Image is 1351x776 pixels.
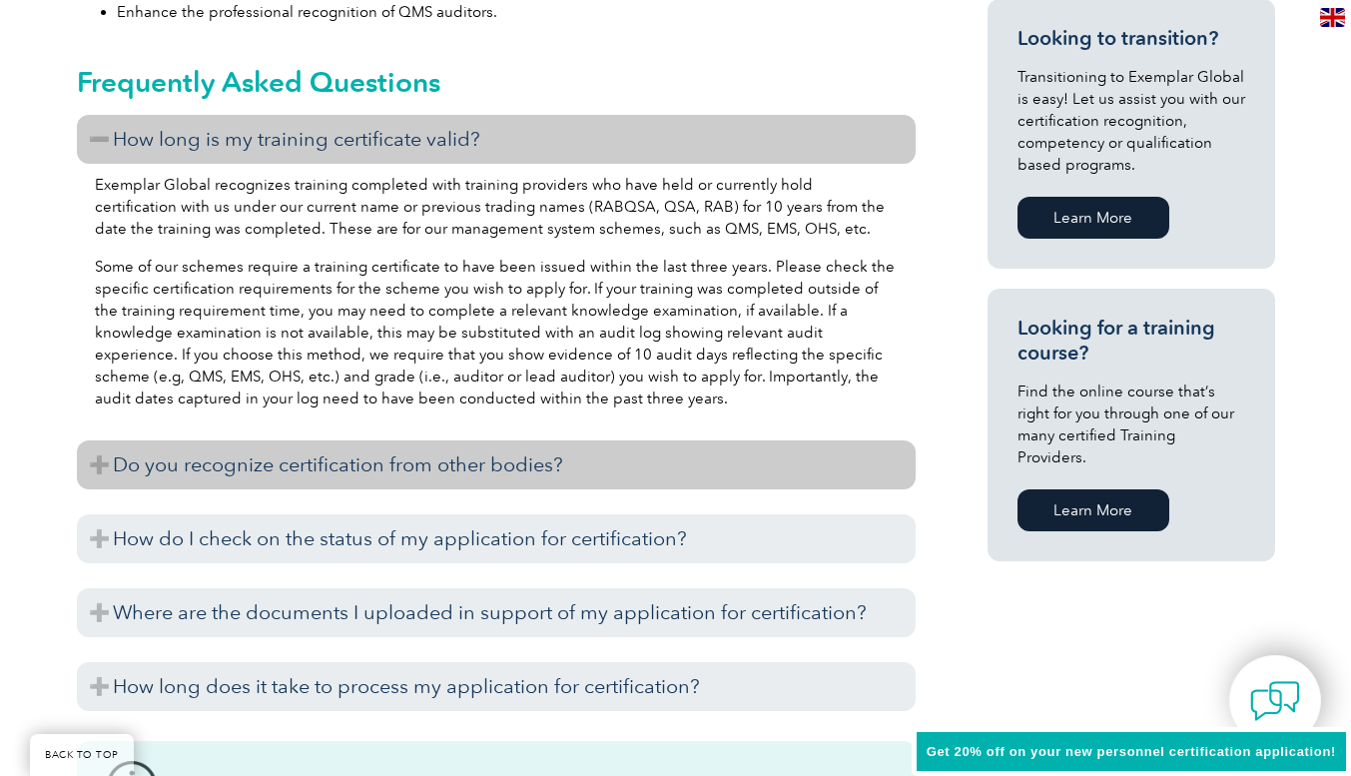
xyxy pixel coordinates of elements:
[1017,489,1169,531] a: Learn More
[1320,8,1345,27] img: en
[77,588,916,637] h3: Where are the documents I uploaded in support of my application for certification?
[77,115,916,164] h3: How long is my training certificate valid?
[117,1,916,23] li: Enhance the professional recognition of QMS auditors.
[927,744,1336,759] span: Get 20% off on your new personnel certification application!
[1017,197,1169,239] a: Learn More
[1017,381,1245,468] p: Find the online course that’s right for you through one of our many certified Training Providers.
[30,734,134,776] a: BACK TO TOP
[1250,676,1300,726] img: contact-chat.png
[95,174,898,240] p: Exemplar Global recognizes training completed with training providers who have held or currently ...
[1017,66,1245,176] p: Transitioning to Exemplar Global is easy! Let us assist you with our certification recognition, c...
[77,662,916,711] h3: How long does it take to process my application for certification?
[77,66,916,98] h2: Frequently Asked Questions
[1017,316,1245,366] h3: Looking for a training course?
[95,256,898,409] p: Some of our schemes require a training certificate to have been issued within the last three year...
[77,514,916,563] h3: How do I check on the status of my application for certification?
[77,440,916,489] h3: Do you recognize certification from other bodies?
[1017,26,1245,51] h3: Looking to transition?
